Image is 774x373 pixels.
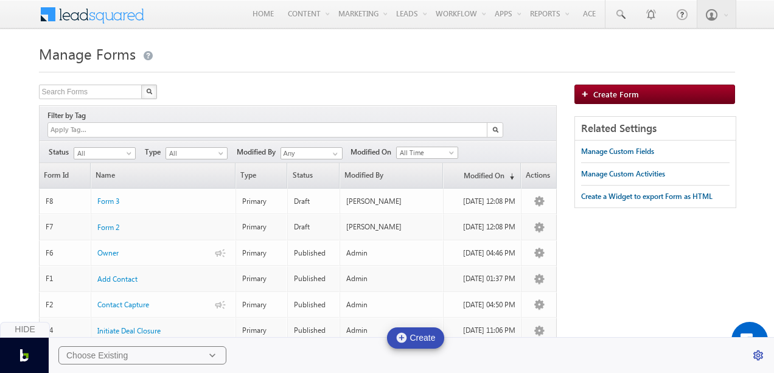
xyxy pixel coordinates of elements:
[294,221,333,232] div: Draft
[581,186,713,207] a: Create a Widget to export Form as HTML
[450,196,515,207] div: [DATE] 12:08 PM
[504,172,514,181] span: (sorted descending)
[47,109,90,122] div: Filter by Tag
[49,125,122,135] input: Apply Tag...
[444,163,520,188] a: Modified On(sorted descending)
[97,222,119,233] a: Form 2
[40,163,90,188] a: Form Id
[581,169,665,180] div: Manage Custom Activities
[397,147,455,158] span: All Time
[581,191,713,202] div: Create a Widget to export Form as HTML
[340,163,442,188] a: Modified By
[97,299,149,310] a: Contact Capture
[450,221,515,232] div: [DATE] 12:08 PM
[288,163,338,188] span: Status
[74,148,132,159] span: All
[346,196,438,207] div: [PERSON_NAME]
[166,148,224,159] span: All
[326,148,341,160] a: Show All Items
[237,147,281,158] span: Modified By
[46,273,85,284] div: F1
[294,196,333,207] div: Draft
[396,147,458,159] a: All Time
[74,147,136,159] a: All
[145,147,166,158] span: Type
[49,147,74,158] span: Status
[450,273,515,284] div: [DATE] 01:37 PM
[97,300,149,309] span: Contact Capture
[242,248,282,259] div: Primary
[593,89,639,99] span: Create Form
[346,248,438,259] div: Admin
[97,248,119,259] a: Owner
[39,44,136,63] span: Manage Forms
[242,221,282,232] div: Primary
[97,274,138,285] a: Add Contact
[294,248,333,259] div: Published
[346,299,438,310] div: Admin
[521,163,556,188] span: Actions
[146,88,152,94] img: Search
[581,146,654,157] div: Manage Custom Fields
[242,196,282,207] div: Primary
[294,273,333,284] div: Published
[294,299,333,310] div: Published
[346,273,438,284] div: Admin
[581,163,665,185] a: Manage Custom Activities
[450,248,515,259] div: [DATE] 04:46 PM
[46,248,85,259] div: F6
[581,90,593,97] img: add_icon.png
[97,274,138,284] span: Add Contact
[350,147,396,158] span: Modified On
[97,223,119,232] span: Form 2
[97,196,119,207] a: Form 3
[581,141,654,162] a: Manage Custom Fields
[242,273,282,284] div: Primary
[91,163,235,188] a: Name
[46,221,85,232] div: F7
[450,299,515,310] div: [DATE] 04:50 PM
[97,248,119,257] span: Owner
[492,127,498,133] img: Search
[166,147,228,159] a: All
[281,147,343,159] input: Type to Search
[46,299,85,310] div: F2
[46,196,85,207] div: F8
[346,221,438,232] div: [PERSON_NAME]
[236,163,287,188] span: Type
[242,299,282,310] div: Primary
[97,197,119,206] span: Form 3
[575,117,736,141] div: Related Settings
